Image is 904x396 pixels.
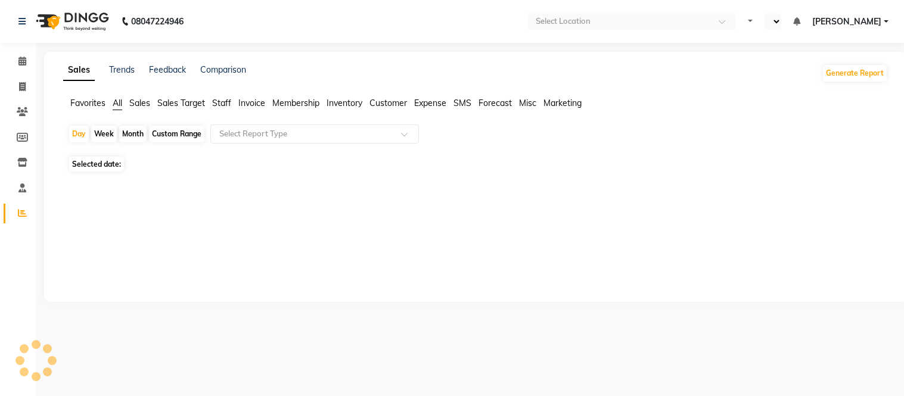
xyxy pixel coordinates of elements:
[157,98,205,108] span: Sales Target
[272,98,319,108] span: Membership
[70,98,105,108] span: Favorites
[109,64,135,75] a: Trends
[369,98,407,108] span: Customer
[479,98,512,108] span: Forecast
[131,5,184,38] b: 08047224946
[453,98,471,108] span: SMS
[238,98,265,108] span: Invoice
[200,64,246,75] a: Comparison
[149,64,186,75] a: Feedback
[30,5,112,38] img: logo
[69,157,124,172] span: Selected date:
[119,126,147,142] div: Month
[823,65,887,82] button: Generate Report
[212,98,231,108] span: Staff
[129,98,150,108] span: Sales
[113,98,122,108] span: All
[69,126,89,142] div: Day
[543,98,582,108] span: Marketing
[519,98,536,108] span: Misc
[63,60,95,81] a: Sales
[414,98,446,108] span: Expense
[812,15,881,28] span: [PERSON_NAME]
[149,126,204,142] div: Custom Range
[91,126,117,142] div: Week
[327,98,362,108] span: Inventory
[536,15,591,27] div: Select Location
